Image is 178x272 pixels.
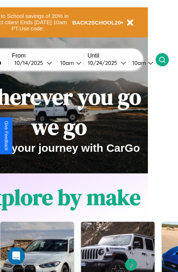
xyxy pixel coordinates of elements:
b: BACK2SCHOOL20 [72,19,121,26]
iframe: Intercom live chat [7,247,25,265]
div: Give Feedback [4,121,9,151]
div: 10 / 14 / 2025 [14,59,47,66]
label: From [12,52,84,59]
button: 10am [126,59,156,67]
button: 10am [54,59,84,67]
div: 10am [128,59,148,66]
button: 10/14/2025 [12,59,54,67]
label: Until [88,52,156,59]
div: 10 / 24 / 2025 [88,59,121,66]
div: 10am [57,59,76,66]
